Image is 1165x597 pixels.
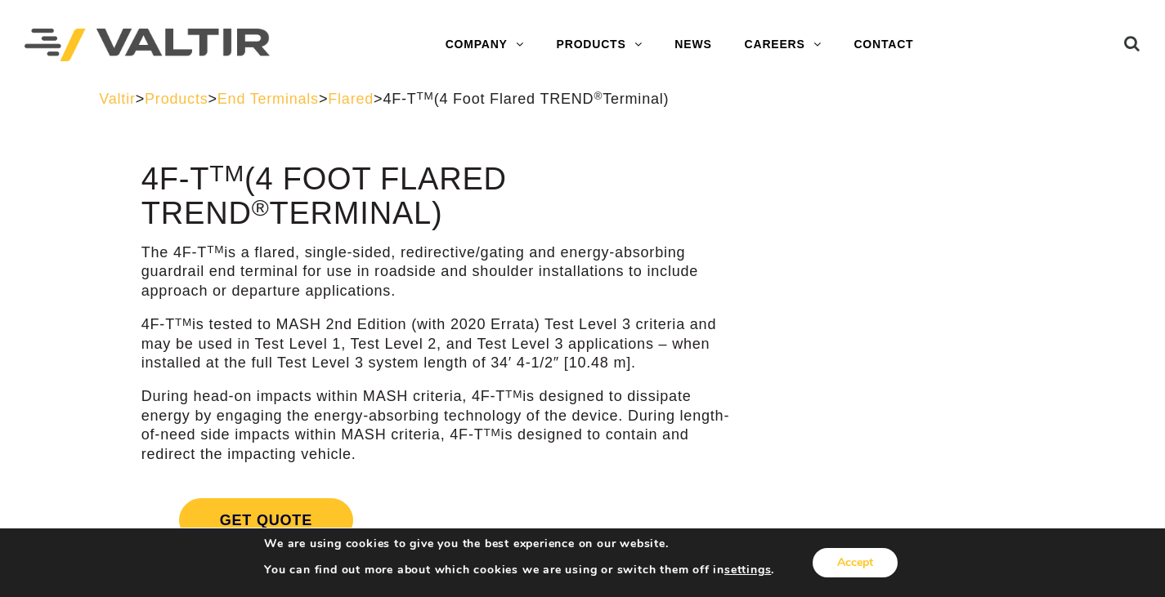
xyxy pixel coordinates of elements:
a: End Terminals [217,91,319,107]
a: NEWS [658,29,728,61]
a: Flared [328,91,374,107]
span: 4F-T (4 Foot Flared TREND Terminal) [383,91,669,107]
div: > > > > [99,90,1066,109]
img: Valtir [25,29,270,62]
sup: TM [175,316,192,328]
a: CONTACT [837,29,930,61]
p: We are using cookies to give you the best experience on our website. [264,537,774,551]
p: 4F-T is tested to MASH 2nd Edition (with 2020 Errata) Test Level 3 criteria and may be used in Te... [141,315,733,372]
p: The 4F-T is a flared, single-sided, redirective/gating and energy-absorbing guardrail end termina... [141,243,733,301]
button: Accept [813,548,898,577]
sup: ® [252,194,270,221]
a: Valtir [99,91,135,107]
p: During head-on impacts within MASH criteria, 4F-T is designed to dissipate energy by engaging the... [141,387,733,464]
a: Get Quote [141,479,733,562]
a: CAREERS [728,29,838,61]
sup: TM [483,426,500,439]
span: Get Quote [179,498,353,542]
sup: TM [209,160,244,186]
button: settings [724,563,771,577]
h1: 4F-T (4 Foot Flared TREND Terminal) [141,163,733,231]
sup: ® [594,90,603,102]
a: PRODUCTS [540,29,659,61]
sup: TM [505,388,522,400]
a: COMPANY [429,29,540,61]
sup: TM [417,90,434,102]
sup: TM [207,243,224,256]
p: You can find out more about which cookies we are using or switch them off in . [264,563,774,577]
a: Products [145,91,208,107]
